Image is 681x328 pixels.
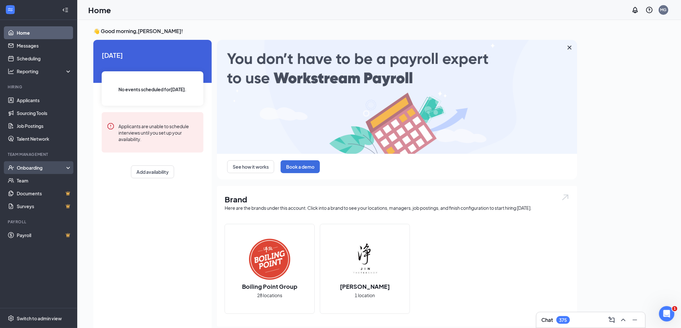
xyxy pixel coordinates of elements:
[118,122,198,142] div: Applicants are unable to schedule interviews until you set up your availability.
[225,205,570,211] div: Here are the brands under this account. Click into a brand to see your locations, managers, job p...
[88,4,111,15] h1: Home
[542,316,553,324] h3: Chat
[249,239,290,280] img: Boiling Point Group
[561,194,570,201] img: open.6027fd2a22e1237b5b06.svg
[8,84,70,90] div: Hiring
[566,44,574,51] svg: Cross
[17,164,66,171] div: Onboarding
[17,26,72,39] a: Home
[559,317,567,323] div: 375
[8,164,14,171] svg: UserCheck
[660,7,667,13] div: MG
[17,68,72,75] div: Reporting
[630,315,640,325] button: Minimize
[17,39,72,52] a: Messages
[62,7,69,13] svg: Collapse
[646,6,653,14] svg: QuestionInfo
[131,165,174,178] button: Add availability
[608,316,616,324] svg: ComposeMessage
[17,132,72,145] a: Talent Network
[93,28,577,35] h3: 👋 Good morning, [PERSON_NAME] !
[225,194,570,205] h1: Brand
[8,315,14,322] svg: Settings
[17,94,72,107] a: Applicants
[227,160,274,173] button: See how it works
[17,120,72,132] a: Job Postings
[17,52,72,65] a: Scheduling
[17,315,62,322] div: Switch to admin view
[17,174,72,187] a: Team
[17,229,72,242] a: PayrollCrown
[281,160,320,173] button: Book a demo
[631,6,639,14] svg: Notifications
[8,68,14,75] svg: Analysis
[17,107,72,120] a: Sourcing Tools
[672,306,677,311] span: 1
[8,152,70,157] div: Team Management
[355,292,375,299] span: 1 location
[607,315,617,325] button: ComposeMessage
[334,282,396,290] h2: [PERSON_NAME]
[17,200,72,213] a: SurveysCrown
[631,316,639,324] svg: Minimize
[7,6,14,13] svg: WorkstreamLogo
[107,122,115,130] svg: Error
[257,292,282,299] span: 28 locations
[236,282,304,290] h2: Boiling Point Group
[119,86,187,93] span: No events scheduled for [DATE] .
[102,50,203,60] span: [DATE]
[618,315,629,325] button: ChevronUp
[344,239,386,280] img: Jin Teashop
[217,40,577,154] img: payroll-large.gif
[8,219,70,225] div: Payroll
[659,306,675,322] iframe: Intercom live chat
[620,316,627,324] svg: ChevronUp
[17,187,72,200] a: DocumentsCrown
